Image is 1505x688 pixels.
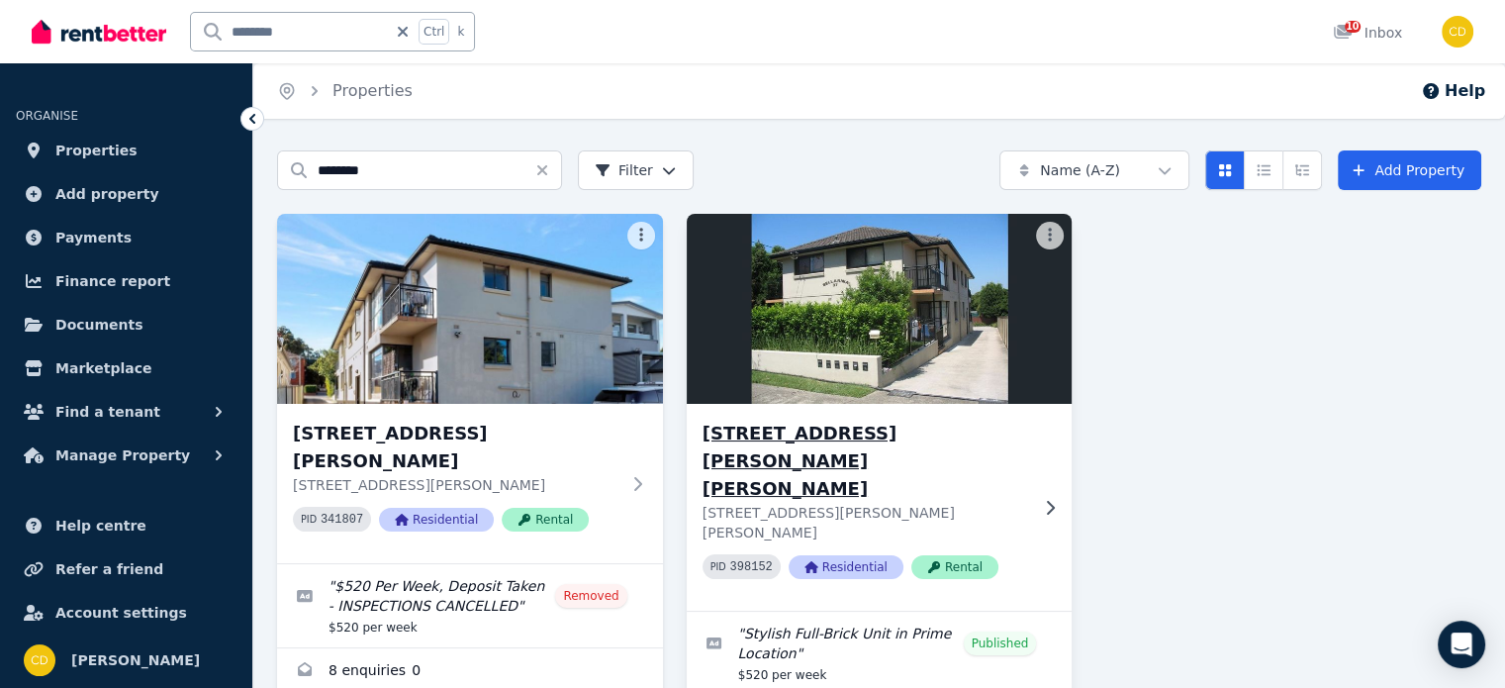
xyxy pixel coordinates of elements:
img: 3/37 Ferguson Avenue, Wiley Park [277,214,663,404]
span: Find a tenant [55,400,160,424]
span: Residential [379,508,494,532]
button: Manage Property [16,436,236,475]
span: 10 [1345,21,1361,33]
a: Properties [332,81,413,100]
span: Documents [55,313,143,337]
code: 398152 [730,560,773,574]
code: 341807 [321,513,363,527]
span: ORGANISE [16,109,78,123]
a: 3/37 Ferguson Avenue, Wiley Park[STREET_ADDRESS][PERSON_NAME][STREET_ADDRESS][PERSON_NAME]PID 341... [277,214,663,563]
button: Find a tenant [16,392,236,432]
span: Properties [55,139,138,162]
span: Name (A-Z) [1040,160,1120,180]
button: More options [1036,222,1064,249]
a: Edit listing: $520 Per Week, Deposit Taken - INSPECTIONS CANCELLED [277,564,663,647]
button: Expanded list view [1282,150,1322,190]
div: View options [1205,150,1322,190]
a: Marketplace [16,348,236,388]
a: Account settings [16,593,236,633]
div: Open Intercom Messenger [1438,621,1485,668]
button: Card view [1205,150,1245,190]
span: Manage Property [55,443,190,467]
a: 4/37 Ferguson Ave, Wiley Park[STREET_ADDRESS][PERSON_NAME][PERSON_NAME][STREET_ADDRESS][PERSON_NA... [687,214,1073,611]
button: Help [1421,79,1485,103]
img: Chris Dimitropoulos [1442,16,1473,48]
span: [PERSON_NAME] [71,648,200,672]
p: [STREET_ADDRESS][PERSON_NAME][PERSON_NAME] [703,503,1029,542]
div: Inbox [1333,23,1402,43]
p: [STREET_ADDRESS][PERSON_NAME] [293,475,619,495]
a: Help centre [16,506,236,545]
img: Chris Dimitropoulos [24,644,55,676]
span: Filter [595,160,653,180]
a: Documents [16,305,236,344]
a: Add Property [1338,150,1481,190]
a: Add property [16,174,236,214]
a: Payments [16,218,236,257]
span: k [457,24,464,40]
h3: [STREET_ADDRESS][PERSON_NAME] [293,420,619,475]
span: Residential [789,555,903,579]
button: Name (A-Z) [999,150,1189,190]
span: Refer a friend [55,557,163,581]
small: PID [710,561,726,572]
span: Account settings [55,601,187,625]
span: Marketplace [55,356,151,380]
span: Rental [911,555,998,579]
span: Payments [55,226,132,249]
span: Rental [502,508,589,532]
a: Properties [16,131,236,170]
button: More options [627,222,655,249]
button: Compact list view [1244,150,1283,190]
span: Ctrl [419,19,449,45]
span: Add property [55,182,159,206]
img: RentBetter [32,17,166,47]
img: 4/37 Ferguson Ave, Wiley Park [677,209,1082,409]
button: Filter [578,150,694,190]
a: Refer a friend [16,549,236,589]
small: PID [301,514,317,525]
button: Clear search [534,150,562,190]
span: Finance report [55,269,170,293]
span: Help centre [55,514,146,538]
a: Finance report [16,261,236,301]
nav: Breadcrumb [253,63,436,119]
h3: [STREET_ADDRESS][PERSON_NAME][PERSON_NAME] [703,420,1029,503]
